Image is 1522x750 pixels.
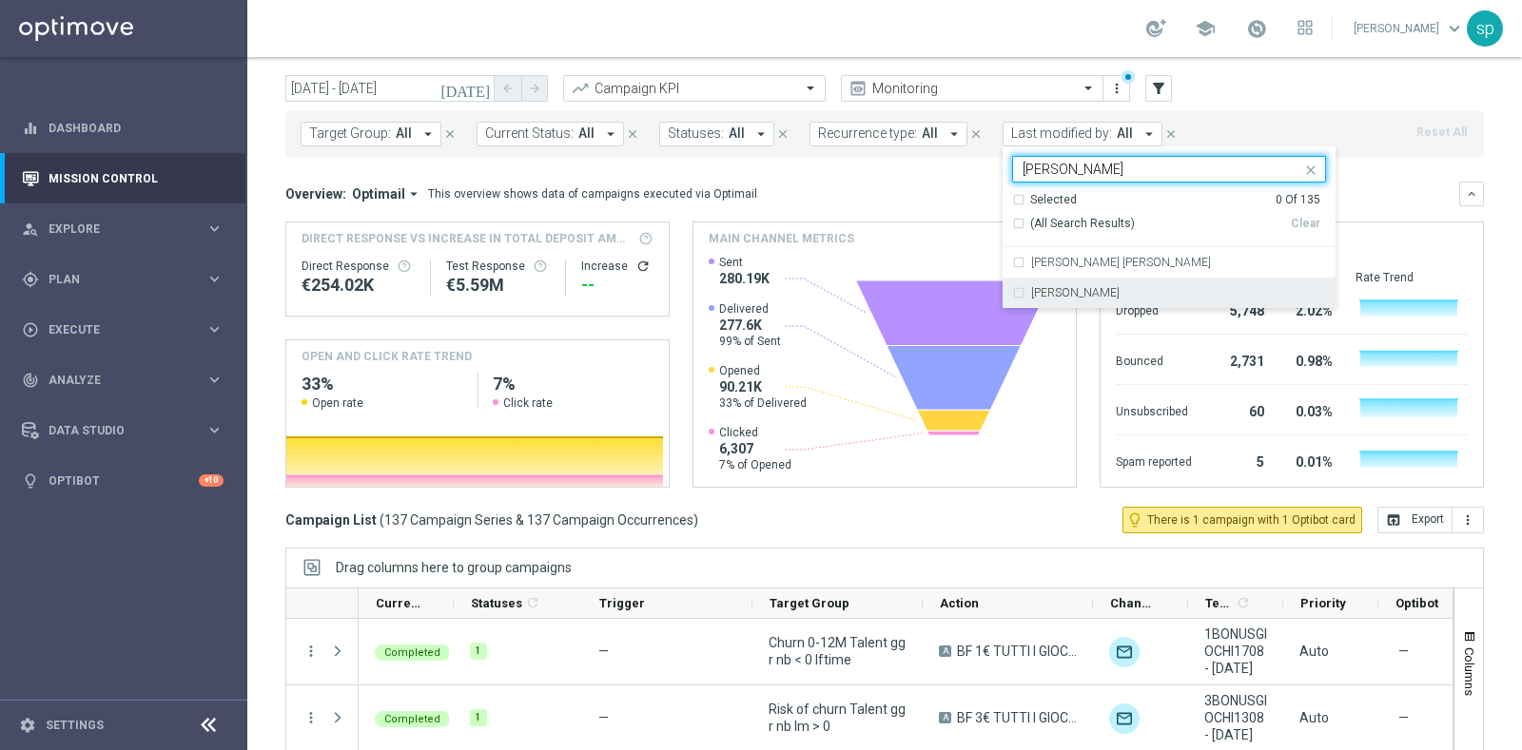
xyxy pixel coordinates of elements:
[719,440,791,457] span: 6,307
[1031,287,1120,298] label: [PERSON_NAME]
[302,274,415,297] div: €254,016
[1126,511,1143,529] i: lightbulb_outline
[719,378,807,395] span: 90.21K
[1122,507,1362,533] button: lightbulb_outline There is 1 campaign with 1 Optibot card
[380,511,384,529] span: (
[719,395,807,411] span: 33% of Delivered
[384,511,693,529] span: 137 Campaign Series & 137 Campaign Occurrences
[709,230,854,247] h4: Main channel metrics
[1299,644,1329,659] span: Auto
[485,125,574,142] span: Current Status:
[1164,127,1178,141] i: close
[21,473,224,489] button: lightbulb Optibot +10
[22,321,205,338] div: Execute
[49,274,205,285] span: Plan
[1276,192,1320,208] div: 0 Of 135
[21,272,224,287] div: gps_fixed Plan keyboard_arrow_right
[1162,124,1180,144] button: close
[22,271,205,288] div: Plan
[1145,75,1172,102] button: filter_alt
[21,121,224,136] button: equalizer Dashboard
[302,348,472,365] h4: OPEN AND CLICK RATE TREND
[1377,507,1453,533] button: open_in_browser Export
[49,375,205,386] span: Analyze
[668,125,724,142] span: Statuses:
[1398,643,1409,660] span: —
[470,709,487,726] div: 1
[1356,270,1468,285] div: Rate Trend
[352,185,405,202] span: Optimail
[770,596,849,610] span: Target Group
[21,171,224,186] button: Mission Control
[1109,703,1140,734] div: Optimail
[503,395,553,411] span: Click rate
[1147,511,1356,529] span: There is 1 campaign with 1 Optibot card
[205,320,224,338] i: keyboard_arrow_right
[477,122,624,146] button: Current Status: All arrow_drop_down
[446,274,551,297] div: €5,592,123
[841,75,1103,102] ng-select: Monitoring
[49,455,199,506] a: Optibot
[1116,294,1192,324] div: Dropped
[1301,159,1317,174] button: close
[571,79,590,98] i: trending_up
[598,710,609,725] span: —
[719,425,791,440] span: Clicked
[49,324,205,336] span: Execute
[1453,507,1484,533] button: more_vert
[1300,596,1346,610] span: Priority
[205,421,224,439] i: keyboard_arrow_right
[493,373,654,395] h2: 7%
[578,125,595,142] span: All
[1031,257,1211,268] label: [PERSON_NAME] [PERSON_NAME]
[440,80,492,97] i: [DATE]
[1109,637,1140,667] img: Optimail
[46,720,104,731] a: Settings
[302,643,320,660] button: more_vert
[312,395,363,411] span: Open rate
[199,474,224,487] div: +10
[22,372,39,389] i: track_changes
[470,643,487,660] div: 1
[21,373,224,388] div: track_changes Analyze keyboard_arrow_right
[384,713,440,725] span: Completed
[21,423,224,438] button: Data Studio keyboard_arrow_right
[375,643,450,661] colored-tag: Completed
[624,124,641,144] button: close
[205,270,224,288] i: keyboard_arrow_right
[1460,512,1475,528] i: more_vert
[957,709,1077,726] span: BF 3€ TUTTI I GIOCHI
[1117,125,1133,142] span: All
[719,270,770,287] span: 280.19K
[21,322,224,337] button: play_circle_outline Execute keyboard_arrow_right
[635,259,651,274] button: refresh
[495,75,521,102] button: arrow_back
[1386,512,1401,528] i: open_in_browser
[49,103,224,153] a: Dashboard
[1107,77,1126,100] button: more_vert
[336,560,572,575] div: Row Groups
[428,185,757,202] div: This overview shows data of campaigns executed via Optimail
[769,701,907,735] span: Risk of churn Talent ggr nb lm > 0
[1377,511,1484,527] multiple-options-button: Export to CSV
[1287,445,1333,475] div: 0.01%
[443,127,457,141] i: close
[1011,125,1112,142] span: Last modified by:
[693,511,698,529] span: )
[446,259,551,274] div: Test Response
[719,255,770,270] span: Sent
[302,709,320,726] button: more_vert
[49,425,205,436] span: Data Studio
[21,221,224,237] button: person_search Explore keyboard_arrow_right
[22,103,224,153] div: Dashboard
[957,643,1077,660] span: BF 1€ TUTTI I GIOCHI
[1122,70,1135,84] div: There are unsaved changes
[1116,445,1192,475] div: Spam reported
